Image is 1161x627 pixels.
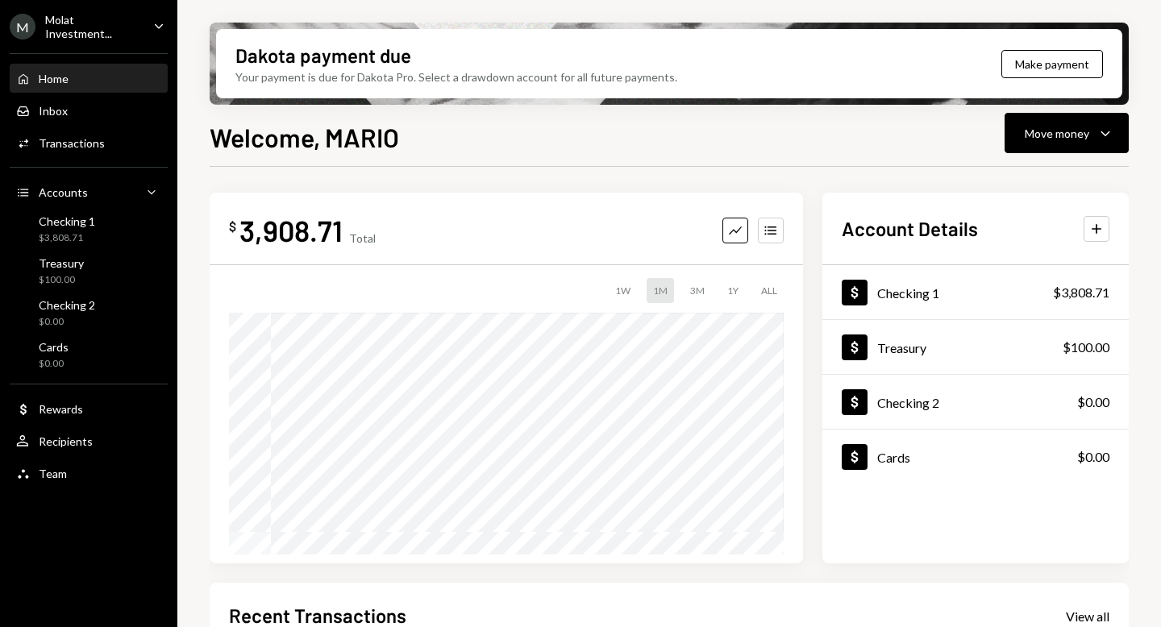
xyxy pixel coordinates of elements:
div: 3M [684,278,711,303]
div: ALL [755,278,784,303]
div: Molat Investment... [45,13,140,40]
a: Treasury$100.00 [822,320,1129,374]
a: Accounts [10,177,168,206]
a: Cards$0.00 [822,430,1129,484]
a: Treasury$100.00 [10,251,168,290]
h1: Welcome, MARIO [210,121,399,153]
div: 1M [647,278,674,303]
div: $0.00 [1077,447,1109,467]
div: Checking 2 [39,298,95,312]
div: $0.00 [1077,392,1109,412]
div: Checking 2 [877,395,939,410]
div: Inbox [39,104,68,118]
div: $100.00 [1063,338,1109,357]
div: Team [39,467,67,480]
div: 3,908.71 [239,212,343,248]
button: Move money [1005,113,1129,153]
div: Total [349,231,376,245]
div: $0.00 [39,315,95,329]
div: 1Y [721,278,745,303]
a: View all [1066,607,1109,625]
div: Cards [39,340,69,354]
div: Your payment is due for Dakota Pro. Select a drawdown account for all future payments. [235,69,677,85]
a: Checking 2$0.00 [10,293,168,332]
div: Accounts [39,185,88,199]
a: Rewards [10,394,168,423]
div: $3,808.71 [1053,283,1109,302]
a: Team [10,459,168,488]
a: Inbox [10,96,168,125]
button: Make payment [1001,50,1103,78]
div: $0.00 [39,357,69,371]
div: Move money [1025,125,1089,142]
div: 1W [609,278,637,303]
div: M [10,14,35,39]
div: Transactions [39,136,105,150]
div: $3,808.71 [39,231,95,245]
div: Rewards [39,402,83,416]
div: Checking 1 [39,214,95,228]
a: Cards$0.00 [10,335,168,374]
a: Checking 1$3,808.71 [822,265,1129,319]
div: Cards [877,450,910,465]
div: Treasury [39,256,84,270]
div: Treasury [877,340,926,355]
div: Checking 1 [877,285,939,301]
a: Home [10,64,168,93]
a: Checking 2$0.00 [822,375,1129,429]
h2: Account Details [842,215,978,242]
a: Recipients [10,426,168,455]
div: $100.00 [39,273,84,287]
div: Dakota payment due [235,42,411,69]
a: Checking 1$3,808.71 [10,210,168,248]
div: Recipients [39,434,93,448]
div: $ [229,218,236,235]
div: View all [1066,608,1109,625]
div: Home [39,72,69,85]
a: Transactions [10,128,168,157]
